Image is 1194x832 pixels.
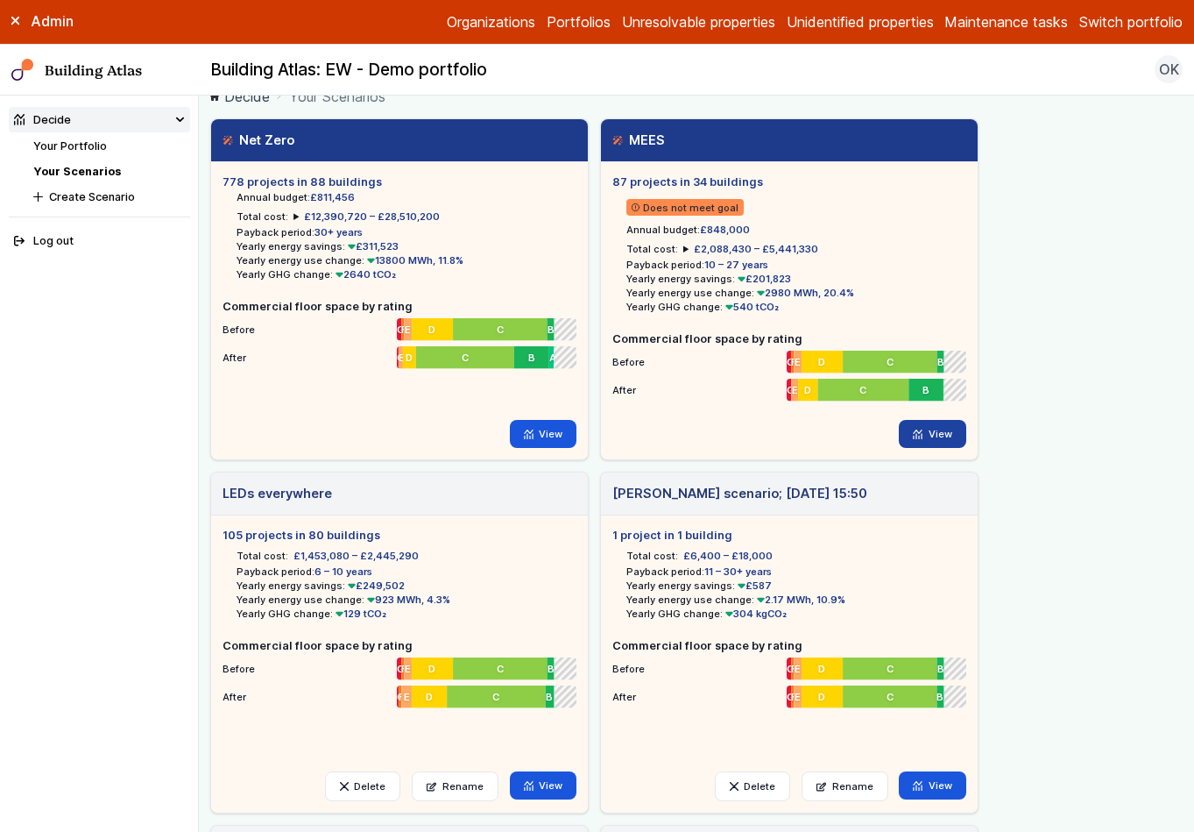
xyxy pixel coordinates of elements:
a: View [510,772,577,800]
a: Your Portfolio [33,139,107,153]
li: Before [223,654,576,677]
h3: LEDs everywhere [223,484,332,503]
span: C [462,351,469,365]
span: B [547,690,554,704]
span: Your Scenarios [289,86,385,107]
span: F [791,355,794,369]
button: Log out [9,229,190,254]
span: B [937,662,944,676]
a: Unidentified properties [787,11,934,32]
span: E [399,351,403,365]
span: C [859,383,866,397]
li: Yearly energy use change: [626,593,966,607]
h6: Total cost: [237,210,288,224]
span: 30+ years [314,226,363,238]
li: Yearly energy savings: [626,272,966,286]
span: E [404,690,410,704]
span: B [937,355,944,369]
span: £2,088,430 – £5,441,330 [694,243,818,255]
li: Yearly energy savings: [237,579,576,593]
span: D [429,323,436,337]
span: D [819,690,826,704]
button: Delete [715,772,790,801]
li: Payback period: [237,225,576,239]
span: 6 – 10 years [314,565,372,578]
h5: Commercial floor space by rating [223,298,576,315]
button: Switch portfolio [1079,11,1183,32]
span: 2.17 MWh, 10.9% [754,594,846,606]
h5: Commercial floor space by rating [223,637,576,654]
a: Organizations [447,11,535,32]
h2: Building Atlas: EW - Demo portfolio [210,59,487,82]
h6: Total cost: [626,549,678,563]
span: 13800 MWh, 11.8% [364,254,464,267]
span: B [936,690,943,704]
a: Your Scenarios [33,165,121,178]
span: D [819,662,826,676]
span: D [426,690,433,704]
span: £811,456 [310,191,355,203]
button: Delete [325,772,400,801]
h5: 105 projects in 80 buildings [223,527,576,544]
li: Before [612,654,966,677]
li: Annual budget: [237,190,576,204]
span: E [795,662,801,676]
li: Yearly energy use change: [237,593,576,607]
h3: [PERSON_NAME] scenario; [DATE] 15:50 [612,484,867,503]
span: £1,453,080 – £2,445,290 [293,549,419,563]
span: E [795,690,801,704]
span: C [497,662,504,676]
span: B [548,662,555,676]
span: Does not meet goal [626,199,745,216]
h6: Total cost: [237,549,288,563]
li: Annual budget: [626,223,966,237]
a: Unresolvable properties [622,11,775,32]
span: G [787,355,791,369]
li: Before [612,347,966,370]
li: Yearly energy savings: [237,239,576,253]
span: G [397,323,401,337]
span: D [429,662,436,676]
a: View [899,420,966,448]
li: After [612,375,966,398]
span: 2640 tCO₂ [333,268,397,281]
li: Yearly GHG change: [237,267,576,281]
a: Rename [802,772,888,801]
img: main-0bbd2752.svg [11,59,34,82]
span: £6,400 – £18,000 [683,549,773,563]
li: Yearly energy use change: [237,253,576,267]
span: F [791,690,794,704]
li: Yearly energy savings: [626,579,966,593]
span: C [497,323,504,337]
span: 923 MWh, 4.3% [364,594,451,606]
a: View [899,772,966,800]
h5: 87 projects in 34 buildings [612,174,966,190]
li: After [223,682,576,705]
a: Rename [412,772,498,801]
span: F [399,690,401,704]
summary: £12,390,720 – £28,510,200 [293,210,440,224]
span: A [549,351,554,365]
summary: £2,088,430 – £5,441,330 [683,242,818,256]
h5: Commercial floor space by rating [612,331,966,347]
span: 304 kgCO₂ [723,608,788,620]
span: F [791,662,794,676]
span: £201,823 [735,273,792,285]
h3: MEES [612,131,665,150]
span: G [397,662,401,676]
li: After [223,343,576,366]
span: 540 tCO₂ [723,301,780,313]
span: D [804,383,811,397]
span: 129 tCO₂ [333,608,387,620]
li: Yearly GHG change: [237,607,576,621]
li: Payback period: [626,258,966,272]
li: After [612,682,966,705]
span: F [402,323,405,337]
span: G [787,662,791,676]
span: C [493,690,500,704]
span: E [792,383,798,397]
span: G [397,351,399,365]
li: Yearly GHG change: [626,607,966,621]
span: E [405,662,411,676]
span: C [887,690,894,704]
